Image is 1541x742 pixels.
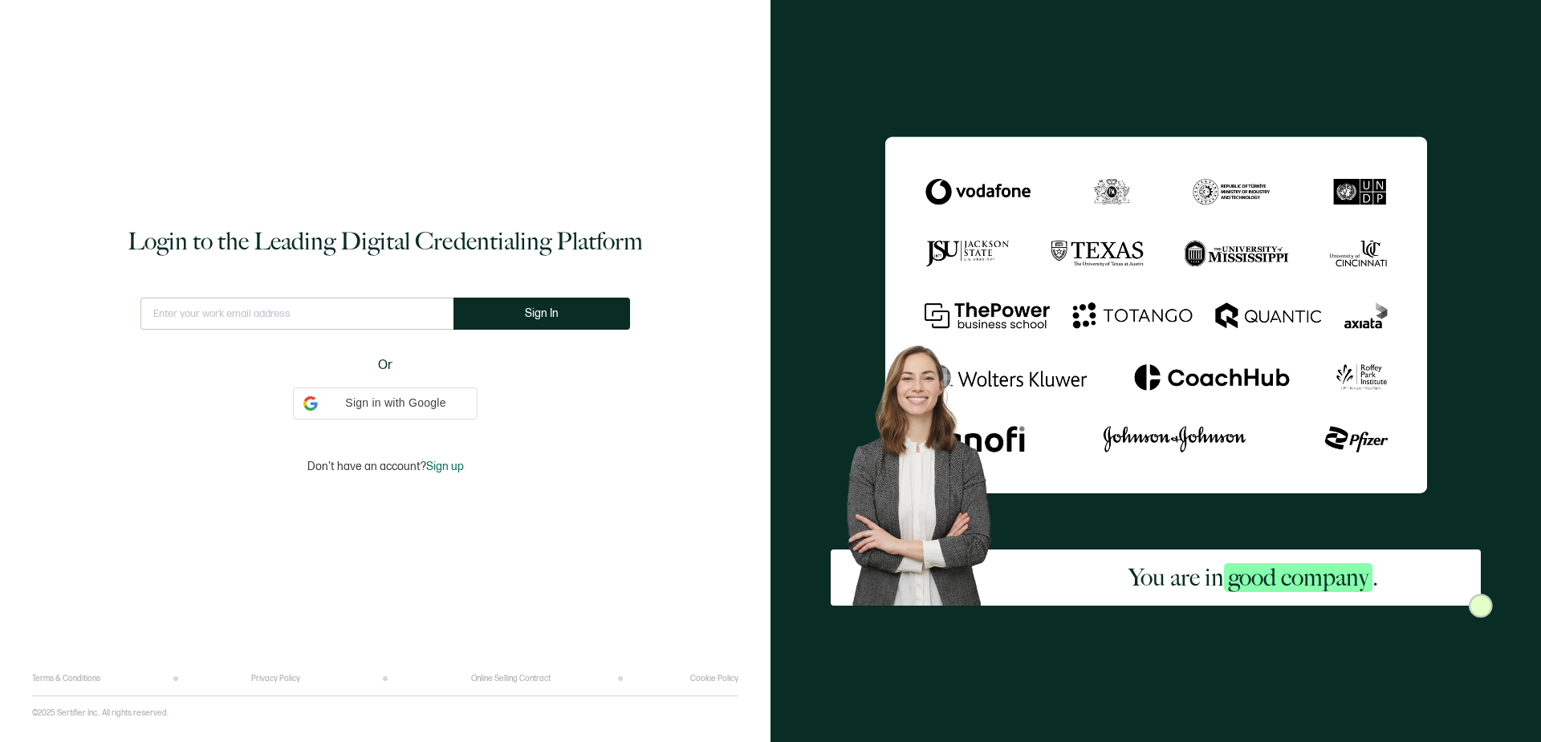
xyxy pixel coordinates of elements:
[32,674,100,683] a: Terms & Conditions
[831,332,1026,606] img: Sertifier Login - You are in <span class="strong-h">good company</span>. Hero
[453,298,630,330] button: Sign In
[1469,594,1493,618] img: Sertifier Login
[307,460,464,473] p: Don't have an account?
[525,307,559,319] span: Sign In
[251,674,300,683] a: Privacy Policy
[293,387,478,420] div: Sign in with Google
[1128,562,1378,594] h2: You are in .
[426,460,464,473] span: Sign up
[378,355,392,375] span: Or
[140,298,453,330] input: Enter your work email address
[690,674,738,683] a: Cookie Policy
[885,136,1427,493] img: Sertifier Login - You are in <span class="strong-h">good company</span>.
[1224,563,1372,592] span: good company
[324,395,467,412] span: Sign in with Google
[471,674,551,683] a: Online Selling Contract
[128,225,643,257] h1: Login to the Leading Digital Credentialing Platform
[32,708,169,718] p: ©2025 Sertifier Inc.. All rights reserved.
